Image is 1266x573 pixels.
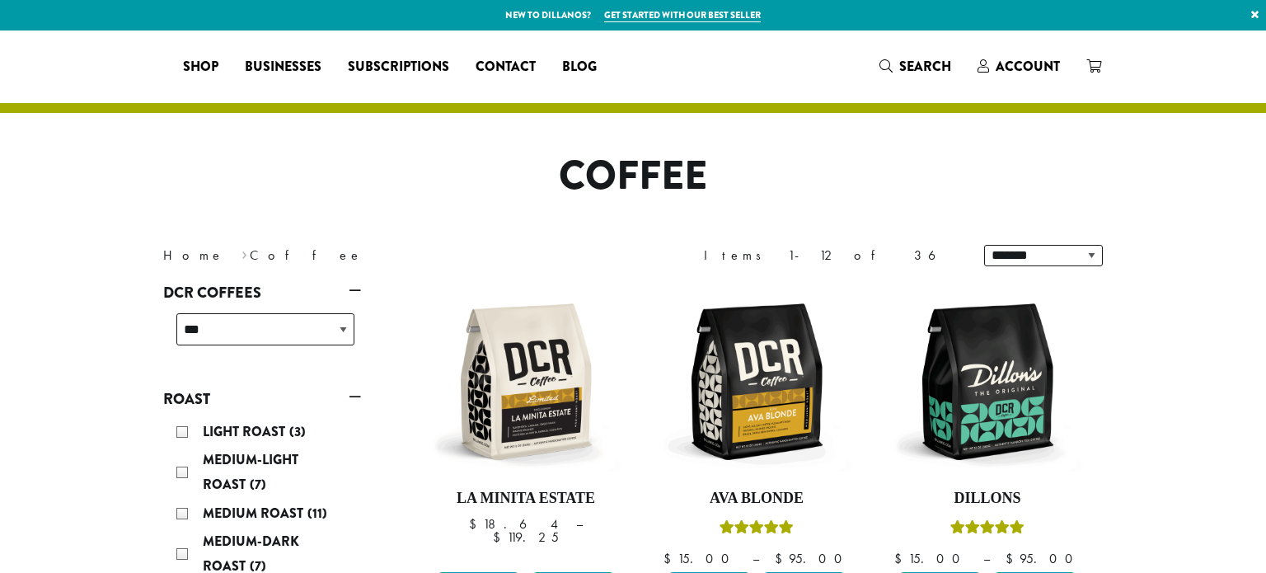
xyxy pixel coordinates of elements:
div: Items 1-12 of 36 [704,246,959,265]
span: $ [493,528,507,546]
div: DCR Coffees [163,307,361,365]
span: Businesses [245,57,321,77]
h1: Coffee [151,153,1115,200]
h4: Ava Blonde [662,490,851,508]
span: (3) [289,422,306,441]
span: $ [663,550,678,567]
span: – [576,515,583,533]
span: – [983,550,990,567]
bdi: 119.25 [493,528,559,546]
span: Blog [562,57,597,77]
span: Search [899,57,951,76]
a: DillonsRated 5.00 out of 5 [893,287,1082,566]
a: Roast [163,385,361,413]
span: $ [775,550,789,567]
span: $ [469,515,483,533]
span: Medium Roast [203,504,307,523]
span: › [241,240,247,265]
a: Ava BlondeRated 5.00 out of 5 [662,287,851,566]
span: $ [894,550,908,567]
a: Search [866,53,964,80]
bdi: 18.64 [469,515,560,533]
a: Get started with our best seller [604,8,761,22]
img: DCR-12oz-La-Minita-Estate-Stock-scaled.png [431,287,621,477]
span: Medium-Light Roast [203,450,298,494]
div: Rated 5.00 out of 5 [950,518,1025,542]
span: – [753,550,759,567]
span: Light Roast [203,422,289,441]
img: DCR-12oz-Dillons-Stock-scaled.png [893,287,1082,477]
bdi: 95.00 [775,550,850,567]
h4: La Minita Estate [431,490,621,508]
bdi: 95.00 [1006,550,1081,567]
bdi: 15.00 [894,550,968,567]
span: Contact [476,57,536,77]
span: $ [1006,550,1020,567]
h4: Dillons [893,490,1082,508]
a: Shop [170,54,232,80]
bdi: 15.00 [663,550,737,567]
a: DCR Coffees [163,279,361,307]
div: Rated 5.00 out of 5 [720,518,794,542]
a: La Minita Estate [431,287,621,566]
img: DCR-12oz-Ava-Blonde-Stock-scaled.png [662,287,851,477]
nav: Breadcrumb [163,246,608,265]
a: Home [163,247,224,264]
span: (11) [307,504,327,523]
span: (7) [250,475,266,494]
span: Shop [183,57,218,77]
span: Account [996,57,1060,76]
span: Subscriptions [348,57,449,77]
